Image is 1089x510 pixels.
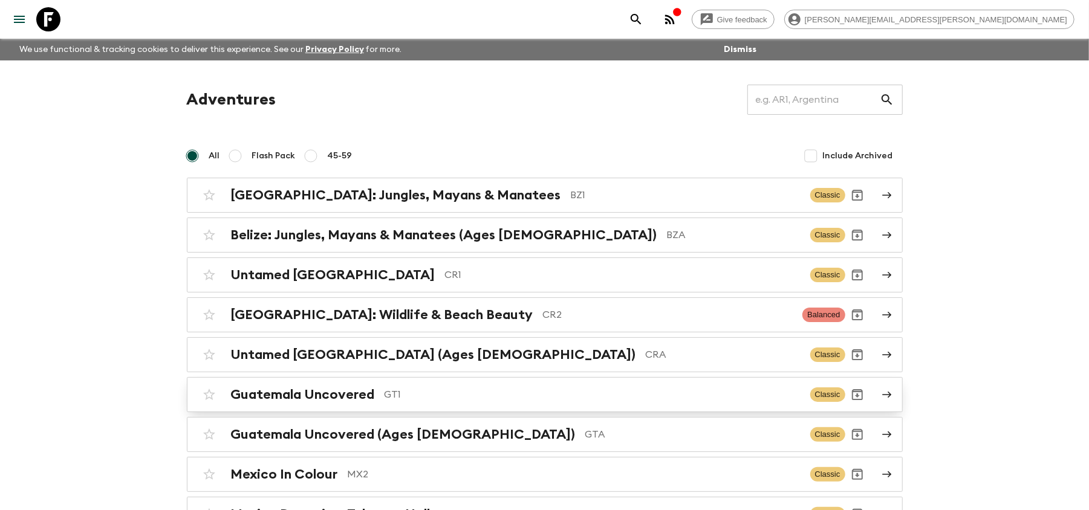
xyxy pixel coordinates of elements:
[747,83,880,117] input: e.g. AR1, Argentina
[784,10,1074,29] div: [PERSON_NAME][EMAIL_ADDRESS][PERSON_NAME][DOMAIN_NAME]
[798,15,1074,24] span: [PERSON_NAME][EMAIL_ADDRESS][PERSON_NAME][DOMAIN_NAME]
[231,466,338,482] h2: Mexico In Colour
[802,308,845,322] span: Balanced
[231,227,657,243] h2: Belize: Jungles, Mayans & Manatees (Ages [DEMOGRAPHIC_DATA])
[810,228,845,242] span: Classic
[305,45,364,54] a: Privacy Policy
[624,7,648,31] button: search adventures
[445,268,801,282] p: CR1
[187,457,903,492] a: Mexico In ColourMX2ClassicArchive
[710,15,774,24] span: Give feedback
[810,268,845,282] span: Classic
[845,422,870,447] button: Archive
[845,183,870,207] button: Archive
[187,377,903,412] a: Guatemala UncoveredGT1ClassicArchive
[585,427,801,442] p: GTA
[252,150,296,162] span: Flash Pack
[187,218,903,253] a: Belize: Jungles, Mayans & Manatees (Ages [DEMOGRAPHIC_DATA])BZAClassicArchive
[810,467,845,482] span: Classic
[231,387,375,402] h2: Guatemala Uncovered
[209,150,220,162] span: All
[646,347,801,362] p: CRA
[15,39,407,60] p: We use functional & tracking cookies to deliver this experience. See our for more.
[571,188,801,202] p: BZ1
[187,337,903,372] a: Untamed [GEOGRAPHIC_DATA] (Ages [DEMOGRAPHIC_DATA])CRAClassicArchive
[187,257,903,292] a: Untamed [GEOGRAPHIC_DATA]CR1ClassicArchive
[845,343,870,367] button: Archive
[845,223,870,247] button: Archive
[810,427,845,442] span: Classic
[7,7,31,31] button: menu
[692,10,775,29] a: Give feedback
[231,267,435,283] h2: Untamed [GEOGRAPHIC_DATA]
[385,387,801,402] p: GT1
[231,307,533,323] h2: [GEOGRAPHIC_DATA]: Wildlife & Beach Beauty
[845,303,870,327] button: Archive
[187,417,903,452] a: Guatemala Uncovered (Ages [DEMOGRAPHIC_DATA])GTAClassicArchive
[845,263,870,287] button: Archive
[845,462,870,486] button: Archive
[231,427,576,442] h2: Guatemala Uncovered (Ages [DEMOGRAPHIC_DATA])
[231,347,636,363] h2: Untamed [GEOGRAPHIC_DATA] (Ages [DEMOGRAPHIC_DATA])
[823,150,893,162] span: Include Archived
[721,41,759,58] button: Dismiss
[810,188,845,202] span: Classic
[348,467,801,482] p: MX2
[810,387,845,402] span: Classic
[231,187,561,203] h2: [GEOGRAPHIC_DATA]: Jungles, Mayans & Manatees
[187,297,903,332] a: [GEOGRAPHIC_DATA]: Wildlife & Beach BeautyCR2BalancedArchive
[187,88,276,112] h1: Adventures
[810,347,845,362] span: Classic
[187,178,903,213] a: [GEOGRAPHIC_DATA]: Jungles, Mayans & ManateesBZ1ClassicArchive
[845,382,870,407] button: Archive
[543,308,793,322] p: CR2
[328,150,353,162] span: 45-59
[667,228,801,242] p: BZA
